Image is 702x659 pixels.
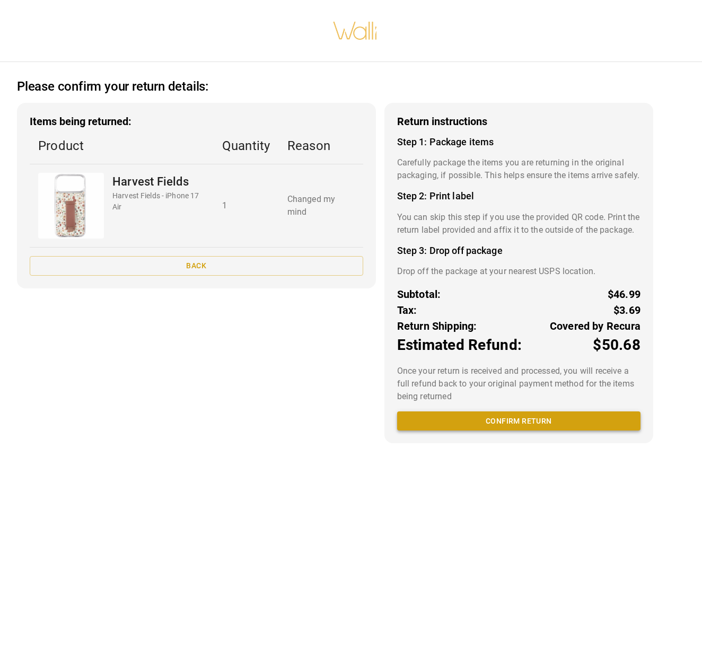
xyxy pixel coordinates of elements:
[222,136,270,155] p: Quantity
[608,286,640,302] p: $46.99
[397,190,640,202] h4: Step 2: Print label
[397,265,640,278] p: Drop off the package at your nearest USPS location.
[17,79,208,94] h2: Please confirm your return details:
[397,318,477,334] p: Return Shipping:
[287,136,355,155] p: Reason
[332,8,378,54] img: walli-inc.myshopify.com
[112,173,205,190] p: Harvest Fields
[30,116,363,128] h3: Items being returned:
[397,411,640,431] button: Confirm return
[38,136,205,155] p: Product
[613,302,640,318] p: $3.69
[397,245,640,257] h4: Step 3: Drop off package
[287,193,355,218] p: Changed my mind
[397,156,640,182] p: Carefully package the items you are returning in the original packaging, if possible. This helps ...
[550,318,640,334] p: Covered by Recura
[397,302,417,318] p: Tax:
[112,190,205,213] p: Harvest Fields - iPhone 17 Air
[397,211,640,236] p: You can skip this step if you use the provided QR code. Print the return label provided and affix...
[397,116,640,128] h3: Return instructions
[222,199,270,212] p: 1
[397,334,522,356] p: Estimated Refund:
[593,334,640,356] p: $50.68
[397,286,441,302] p: Subtotal:
[30,256,363,276] button: Back
[397,136,640,148] h4: Step 1: Package items
[397,365,640,403] p: Once your return is received and processed, you will receive a full refund back to your original ...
